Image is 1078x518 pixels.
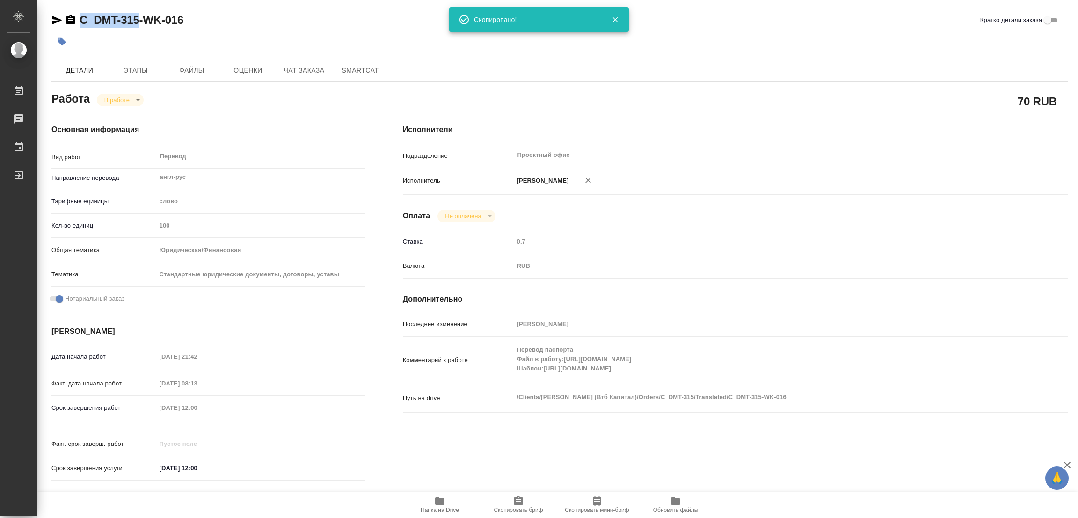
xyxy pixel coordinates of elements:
div: Юридическая/Финансовая [156,242,365,258]
p: Последнее изменение [403,319,514,329]
button: Скопировать ссылку для ЯМессенджера [51,15,63,26]
input: Пустое поле [156,437,238,451]
button: Скопировать ссылку [65,15,76,26]
h2: Работа [51,89,90,106]
span: SmartCat [338,65,383,76]
button: В работе [102,96,132,104]
p: Тематика [51,270,156,279]
span: 🙏 [1049,468,1065,488]
button: Обновить файлы [636,492,715,518]
p: Срок завершения работ [51,403,156,413]
h4: [PERSON_NAME] [51,326,365,337]
h4: Исполнители [403,124,1068,135]
p: Кол-во единиц [51,221,156,230]
input: Пустое поле [156,350,238,363]
h4: Оплата [403,210,430,222]
div: В работе [437,210,495,222]
button: 🙏 [1045,466,1069,490]
span: Обновить файлы [653,507,699,513]
span: Детали [57,65,102,76]
a: C_DMT-315-WK-016 [80,14,183,26]
span: Оценки [226,65,270,76]
span: Папка на Drive [421,507,459,513]
div: В работе [97,94,144,106]
textarea: /Clients/[PERSON_NAME] (Втб Капитал)/Orders/C_DMT-315/Translated/C_DMT-315-WK-016 [514,389,1012,405]
input: Пустое поле [156,219,365,232]
span: Файлы [169,65,214,76]
button: Не оплачена [442,212,484,220]
span: Нотариальный заказ [65,294,124,303]
p: Факт. срок заверш. работ [51,439,156,449]
button: Папка на Drive [401,492,479,518]
p: Ставка [403,237,514,246]
input: Пустое поле [514,317,1012,331]
input: Пустое поле [156,377,238,390]
p: Дата начала работ [51,352,156,362]
div: RUB [514,258,1012,274]
p: Валюта [403,261,514,271]
button: Скопировать бриф [479,492,558,518]
button: Скопировать мини-бриф [558,492,636,518]
button: Закрыть [605,15,625,24]
div: Скопировано! [474,15,597,24]
div: слово [156,193,365,209]
p: Тарифные единицы [51,197,156,206]
p: Общая тематика [51,245,156,255]
textarea: Перевод паспорта Файл в работу:[URL][DOMAIN_NAME] Шаблон:[URL][DOMAIN_NAME] [514,342,1012,377]
span: Скопировать мини-бриф [565,507,629,513]
span: Кратко детали заказа [980,15,1042,25]
input: Пустое поле [514,235,1012,248]
span: Этапы [113,65,158,76]
p: Подразделение [403,151,514,161]
button: Удалить исполнителя [578,170,598,191]
input: ✎ Введи что-нибудь [156,461,238,475]
p: [PERSON_NAME] [514,176,569,185]
p: Факт. дата начала работ [51,379,156,388]
p: Путь на drive [403,393,514,403]
h4: Дополнительно [403,294,1068,305]
input: Пустое поле [156,401,238,414]
p: Комментарий к работе [403,355,514,365]
p: Исполнитель [403,176,514,185]
h2: 70 RUB [1018,93,1057,109]
button: Добавить тэг [51,31,72,52]
p: Вид работ [51,153,156,162]
span: Чат заказа [282,65,327,76]
span: Скопировать бриф [494,507,543,513]
p: Направление перевода [51,173,156,183]
div: Стандартные юридические документы, договоры, уставы [156,266,365,282]
h4: Основная информация [51,124,365,135]
p: Срок завершения услуги [51,464,156,473]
